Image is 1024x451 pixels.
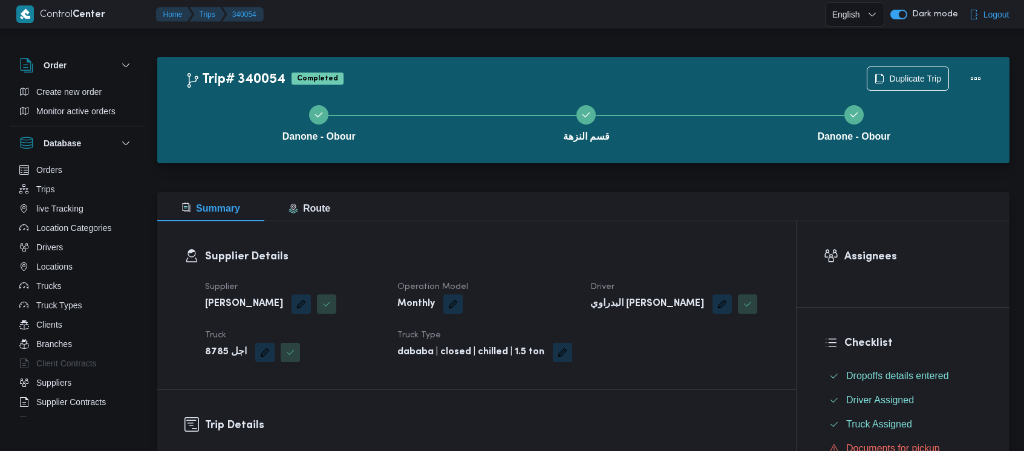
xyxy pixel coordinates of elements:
button: Trips [190,7,225,22]
span: Locations [36,259,73,274]
span: Suppliers [36,375,71,390]
span: Driver [590,283,615,291]
button: Home [156,7,192,22]
img: X8yXhbKr1z7QwAAAABJRU5ErkJggg== [16,5,34,23]
button: Supplier Contracts [15,392,138,412]
button: Trips [15,180,138,199]
button: Logout [964,2,1014,27]
span: Supplier Contracts [36,395,106,409]
span: Duplicate Trip [889,71,941,86]
h2: Trip# 340054 [185,72,285,88]
button: live Tracking [15,199,138,218]
span: Dark mode [907,10,958,19]
span: Trucks [36,279,61,293]
button: Order [19,58,133,73]
span: Logout [983,7,1009,22]
b: dababa | closed | chilled | 1.5 ton [397,345,544,360]
span: Completed [292,73,344,85]
span: Truck Assigned [846,417,912,432]
svg: Step 1 is complete [314,110,324,120]
span: Driver Assigned [846,393,914,407]
span: Clients [36,317,62,332]
span: Create new order [36,85,102,99]
button: قسم النزهة [452,91,720,154]
button: Suppliers [15,373,138,392]
button: Devices [15,412,138,431]
span: Monitor active orders [36,104,116,118]
div: Database [10,160,143,422]
b: [PERSON_NAME] [205,297,283,311]
button: Truck Types [15,296,138,315]
span: Truck Types [36,298,82,313]
b: البدراوي [PERSON_NAME] [590,297,704,311]
button: Monitor active orders [15,102,138,121]
button: 340054 [223,7,264,22]
span: Summary [181,203,240,213]
button: Actions [964,67,988,91]
span: Location Categories [36,221,112,235]
span: قسم النزهة [563,129,610,144]
h3: Checklist [844,335,982,351]
div: Order [10,82,143,126]
span: Truck Assigned [846,419,912,429]
span: Truck Type [397,331,441,339]
h3: Database [44,136,81,151]
svg: Step 3 is complete [849,110,859,120]
button: Duplicate Trip [867,67,949,91]
svg: Step 2 is complete [581,110,591,120]
span: Truck [205,331,226,339]
span: Branches [36,337,72,351]
button: Danone - Obour [185,91,452,154]
h3: Order [44,58,67,73]
b: Center [73,10,105,19]
span: Danone - Obour [817,129,890,144]
b: اجل 8785 [205,345,247,360]
button: Driver Assigned [824,391,982,410]
button: Orders [15,160,138,180]
span: Trips [36,182,55,196]
span: Driver Assigned [846,395,914,405]
button: Truck Assigned [824,415,982,434]
button: Branches [15,334,138,354]
button: Location Categories [15,218,138,238]
span: Orders [36,163,62,177]
span: live Tracking [36,201,83,216]
span: Route [289,203,330,213]
span: Dropoffs details entered [846,371,949,381]
button: Drivers [15,238,138,257]
button: Danone - Obour [720,91,988,154]
button: Database [19,136,133,151]
span: Supplier [205,283,238,291]
h3: Trip Details [205,417,769,433]
button: Locations [15,257,138,276]
span: Drivers [36,240,63,255]
span: Client Contracts [36,356,97,371]
h3: Supplier Details [205,248,769,265]
button: Client Contracts [15,354,138,373]
button: Trucks [15,276,138,296]
b: Completed [297,75,338,82]
h3: Assignees [844,248,982,265]
button: Clients [15,315,138,334]
span: Dropoffs details entered [846,369,949,383]
span: Operation Model [397,283,468,291]
button: Dropoffs details entered [824,366,982,386]
button: Create new order [15,82,138,102]
span: Devices [36,414,67,429]
span: Danone - Obour [282,129,356,144]
b: Monthly [397,297,435,311]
